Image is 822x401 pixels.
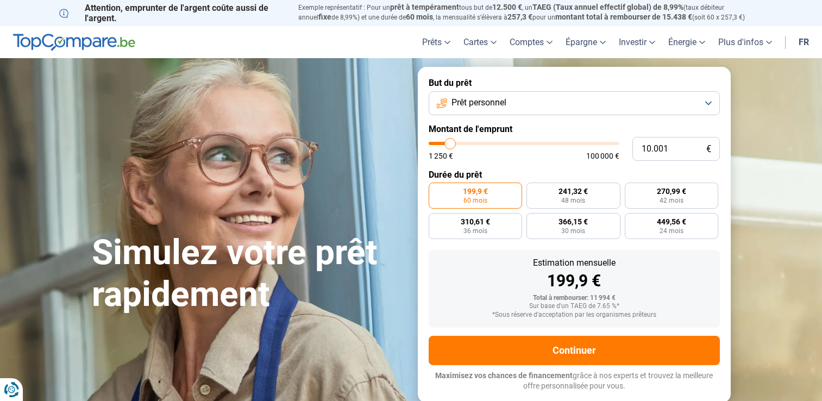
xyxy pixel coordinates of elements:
button: Prêt personnel [429,91,720,115]
div: Estimation mensuelle [437,259,711,267]
span: 36 mois [463,228,487,234]
span: 60 mois [406,12,433,21]
h1: Simulez votre prêt rapidement [92,232,405,316]
span: 241,32 € [559,187,588,195]
span: 270,99 € [657,187,686,195]
a: Investir [612,26,662,58]
a: Énergie [662,26,712,58]
span: 30 mois [561,228,585,234]
span: 48 mois [561,197,585,204]
span: TAEG (Taux annuel effectif global) de 8,99% [532,3,683,11]
span: 100 000 € [586,152,619,160]
span: 12.500 € [492,3,522,11]
span: 310,61 € [461,218,490,225]
label: But du prêt [429,78,720,88]
a: Épargne [559,26,612,58]
p: Exemple représentatif : Pour un tous but de , un (taux débiteur annuel de 8,99%) et une durée de ... [298,3,763,22]
a: Cartes [457,26,503,58]
div: Sur base d'un TAEG de 7.65 %* [437,303,711,310]
span: 199,9 € [463,187,488,195]
span: 449,56 € [657,218,686,225]
span: 24 mois [660,228,683,234]
span: prêt à tempérament [390,3,459,11]
a: fr [792,26,815,58]
span: Maximisez vos chances de financement [435,371,573,380]
span: Prêt personnel [451,97,506,109]
p: Attention, emprunter de l'argent coûte aussi de l'argent. [59,3,285,23]
div: 199,9 € [437,273,711,289]
span: 257,3 € [507,12,532,21]
span: 1 250 € [429,152,453,160]
span: 366,15 € [559,218,588,225]
p: grâce à nos experts et trouvez la meilleure offre personnalisée pour vous. [429,371,720,392]
span: 60 mois [463,197,487,204]
label: Montant de l'emprunt [429,124,720,134]
button: Continuer [429,336,720,365]
span: montant total à rembourser de 15.438 € [555,12,692,21]
label: Durée du prêt [429,170,720,180]
div: Total à rembourser: 11 994 € [437,295,711,302]
a: Plus d'infos [712,26,779,58]
a: Prêts [416,26,457,58]
span: 42 mois [660,197,683,204]
span: fixe [318,12,331,21]
img: TopCompare [13,34,135,51]
div: *Sous réserve d'acceptation par les organismes prêteurs [437,311,711,319]
span: € [706,145,711,154]
a: Comptes [503,26,559,58]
